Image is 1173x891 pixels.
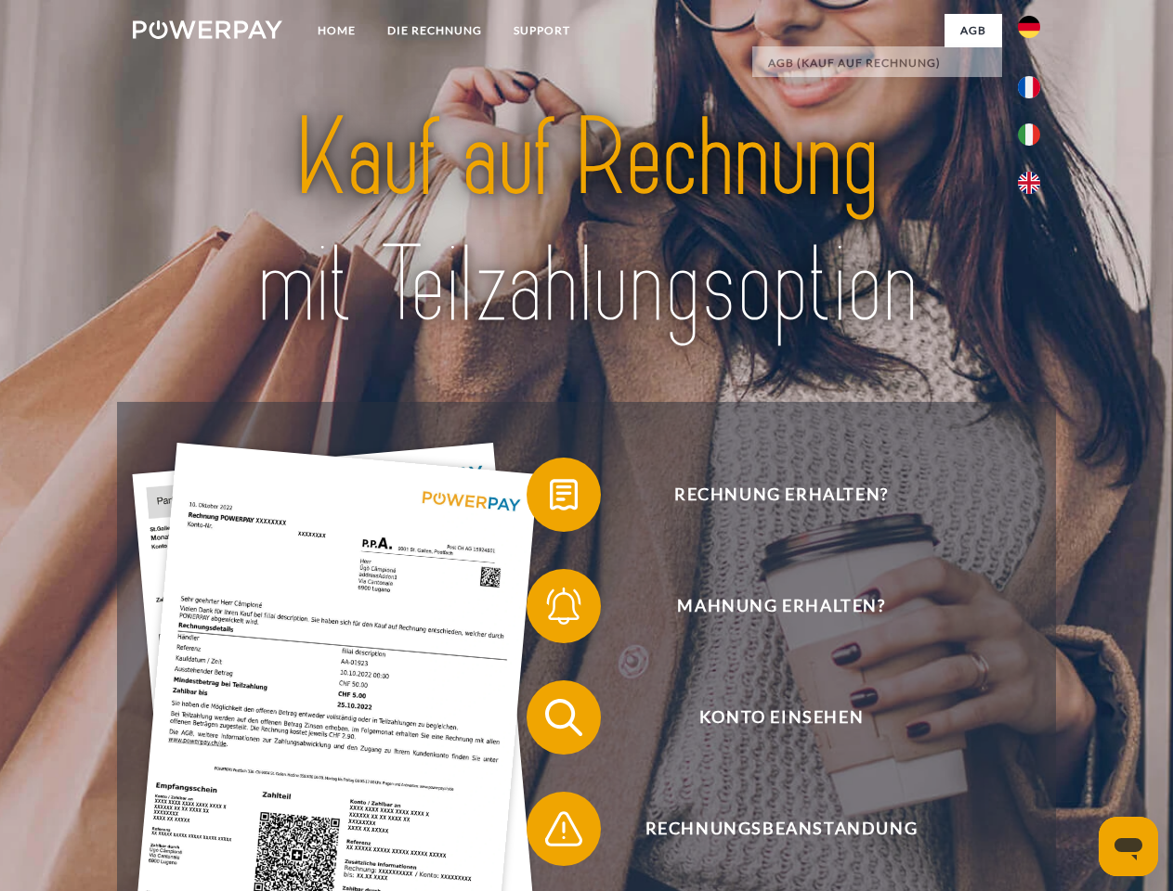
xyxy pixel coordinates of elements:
[541,694,587,741] img: qb_search.svg
[541,583,587,629] img: qb_bell.svg
[1018,16,1040,38] img: de
[527,792,1010,866] button: Rechnungsbeanstandung
[527,458,1010,532] button: Rechnung erhalten?
[371,14,498,47] a: DIE RECHNUNG
[133,20,282,39] img: logo-powerpay-white.svg
[541,806,587,852] img: qb_warning.svg
[945,14,1002,47] a: agb
[554,792,1009,866] span: Rechnungsbeanstandung
[554,569,1009,643] span: Mahnung erhalten?
[527,680,1010,755] button: Konto einsehen
[1099,817,1158,876] iframe: Schaltfläche zum Öffnen des Messaging-Fensters
[302,14,371,47] a: Home
[1018,76,1040,98] img: fr
[554,680,1009,755] span: Konto einsehen
[177,89,996,355] img: title-powerpay_de.svg
[752,46,1002,80] a: AGB (Kauf auf Rechnung)
[554,458,1009,532] span: Rechnung erhalten?
[527,569,1010,643] button: Mahnung erhalten?
[498,14,586,47] a: SUPPORT
[541,471,587,518] img: qb_bill.svg
[1018,123,1040,146] img: it
[1018,172,1040,194] img: en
